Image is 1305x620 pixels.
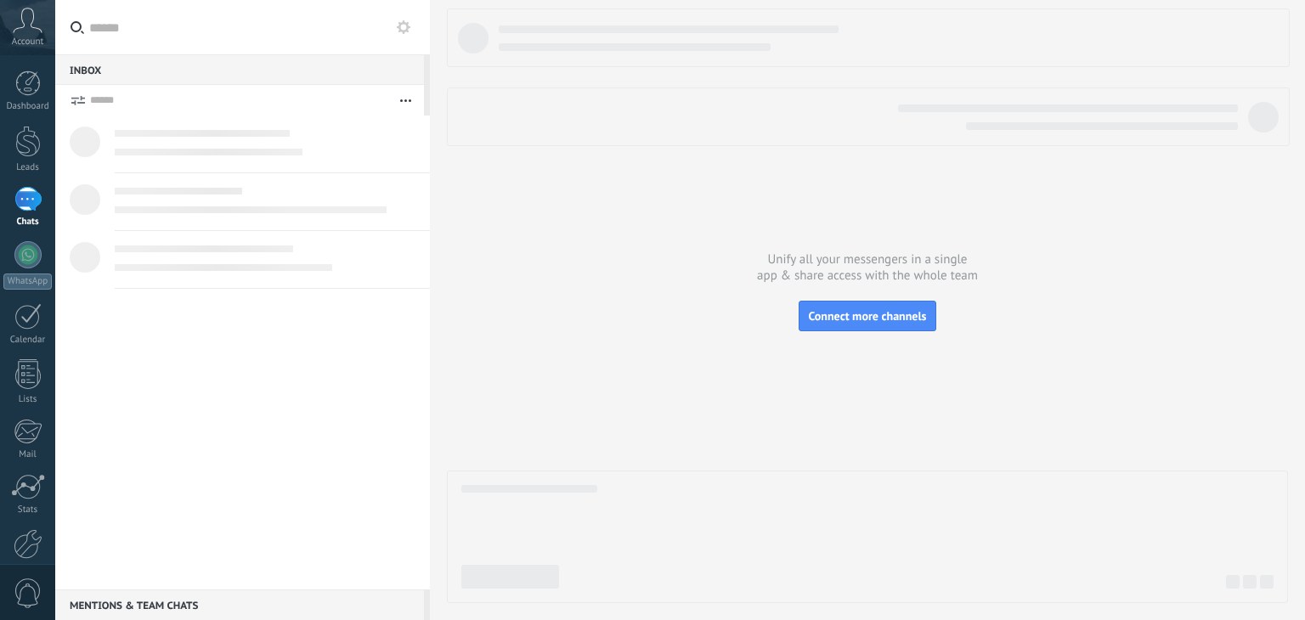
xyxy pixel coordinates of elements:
[3,101,53,112] div: Dashboard
[799,301,935,331] button: Connect more channels
[55,54,424,85] div: Inbox
[55,589,424,620] div: Mentions & Team chats
[3,162,53,173] div: Leads
[808,308,926,324] span: Connect more channels
[3,394,53,405] div: Lists
[3,449,53,460] div: Mail
[3,335,53,346] div: Calendar
[3,273,52,290] div: WhatsApp
[3,504,53,516] div: Stats
[3,217,53,228] div: Chats
[12,37,43,48] span: Account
